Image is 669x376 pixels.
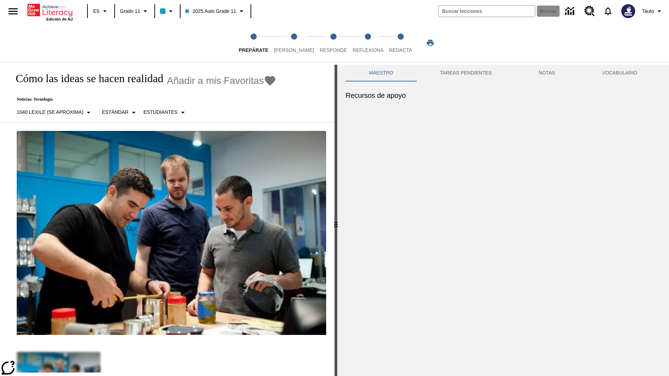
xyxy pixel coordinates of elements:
[417,65,515,81] button: TAREAS PENDIENTES
[167,75,277,87] button: Añadir a mis Favoritas - Cómo las ideas se hacen realidad
[14,106,95,119] button: Seleccione Lexile, 1040 Lexile (Se aproxima)
[239,47,268,53] span: Prepárate
[561,2,580,21] a: Centro de información
[347,24,389,62] button: Reflexiona step 4 of 5
[120,8,140,15] span: Grado 11
[314,24,353,62] button: Responde step 3 of 5
[580,2,599,21] a: Centro de recursos, Se abrirá en una pestaña nueva.
[389,47,412,53] span: Redacta
[346,90,661,101] h6: Recursos de apoyo
[337,65,669,376] div: activity
[93,8,100,15] span: ES
[183,5,248,17] button: Clase: 2025 Auto Grade 11, Selecciona una clase
[17,131,326,335] img: El fundador de Quirky, Ben Kaufman prueba un nuevo producto con un compañero de trabajo, Gaz Brow...
[515,65,579,81] button: NOTAS
[384,24,418,62] button: Redacta step 5 of 5
[274,47,314,53] span: [PERSON_NAME]
[353,47,384,53] span: Reflexiona
[642,8,654,15] span: Tauto
[268,24,320,62] button: Lee step 2 of 5
[233,24,274,62] button: Prepárate step 1 of 5
[320,47,347,53] span: Responde
[617,2,639,20] button: Escoja un nuevo avatar
[99,106,140,119] button: Tipo de apoyo, Estándar
[185,8,236,15] span: 2025 Auto Grade 11
[8,97,276,102] p: Noticias: Tecnología
[334,65,337,376] div: Pulsa la tecla de intro o la barra espaciadora y luego presiona las flechas de derecha e izquierd...
[439,6,535,17] input: Buscar campo
[17,109,83,116] p: 1040 Lexile (Se aproxima)
[46,17,73,21] span: Edición de NJ
[578,65,661,81] button: VOCABULARIO
[346,65,417,81] button: Maestro
[346,65,661,81] div: Instructional Panel Tabs
[621,4,635,18] img: Avatar
[141,106,190,119] button: Seleccionar estudiante
[3,1,23,22] button: Abrir el menú lateral
[639,5,666,17] button: Perfil/Configuración
[90,5,112,17] button: Lenguaje: ES, Selecciona un idioma
[8,72,163,85] h1: Cómo las ideas se hacen realidad
[419,37,441,49] button: Imprimir
[167,75,264,86] span: Añadir a mis Favoritas
[144,109,178,116] p: Estudiantes
[102,109,128,116] p: Estándar
[157,5,178,17] button: El color de la clase es azul claro. Cambiar el color de la clase.
[28,2,73,21] div: Portada
[599,2,617,20] a: Notificaciones
[117,5,152,17] button: Grado: Grado 11, Elige un grado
